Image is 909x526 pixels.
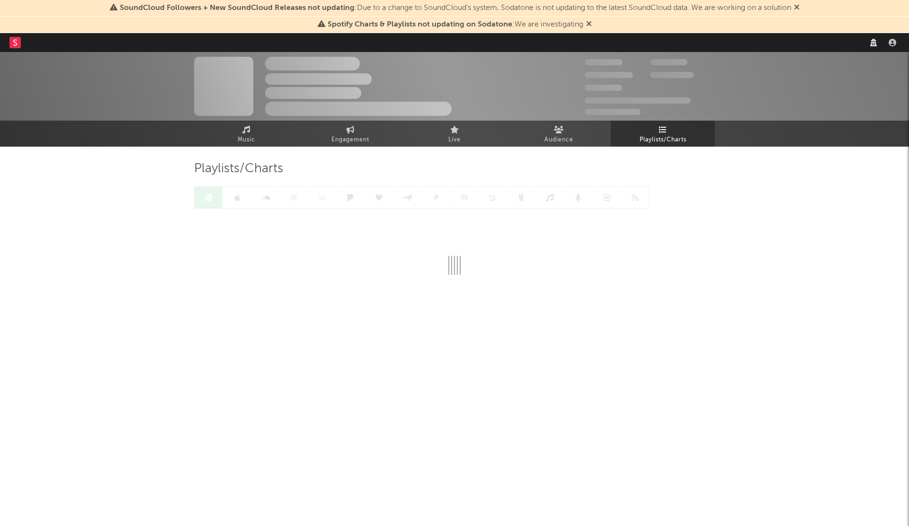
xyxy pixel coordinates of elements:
[611,121,715,147] a: Playlists/Charts
[238,134,255,146] span: Music
[585,97,691,104] span: 50,000,000 Monthly Listeners
[507,121,611,147] a: Audience
[194,163,283,175] span: Playlists/Charts
[640,134,686,146] span: Playlists/Charts
[120,4,791,12] span: : Due to a change to SoundCloud's system, Sodatone is not updating to the latest SoundCloud data....
[586,21,592,28] span: Dismiss
[328,21,583,28] span: : We are investigating
[298,121,402,147] a: Engagement
[448,134,461,146] span: Live
[402,121,507,147] a: Live
[650,59,687,65] span: 100,000
[585,72,633,78] span: 50,000,000
[331,134,369,146] span: Engagement
[585,85,622,91] span: 100,000
[328,21,512,28] span: Spotify Charts & Playlists not updating on Sodatone
[794,4,800,12] span: Dismiss
[120,4,355,12] span: SoundCloud Followers + New SoundCloud Releases not updating
[544,134,573,146] span: Audience
[585,59,623,65] span: 300,000
[650,72,694,78] span: 1,000,000
[194,121,298,147] a: Music
[585,109,641,115] span: Jump Score: 85.0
